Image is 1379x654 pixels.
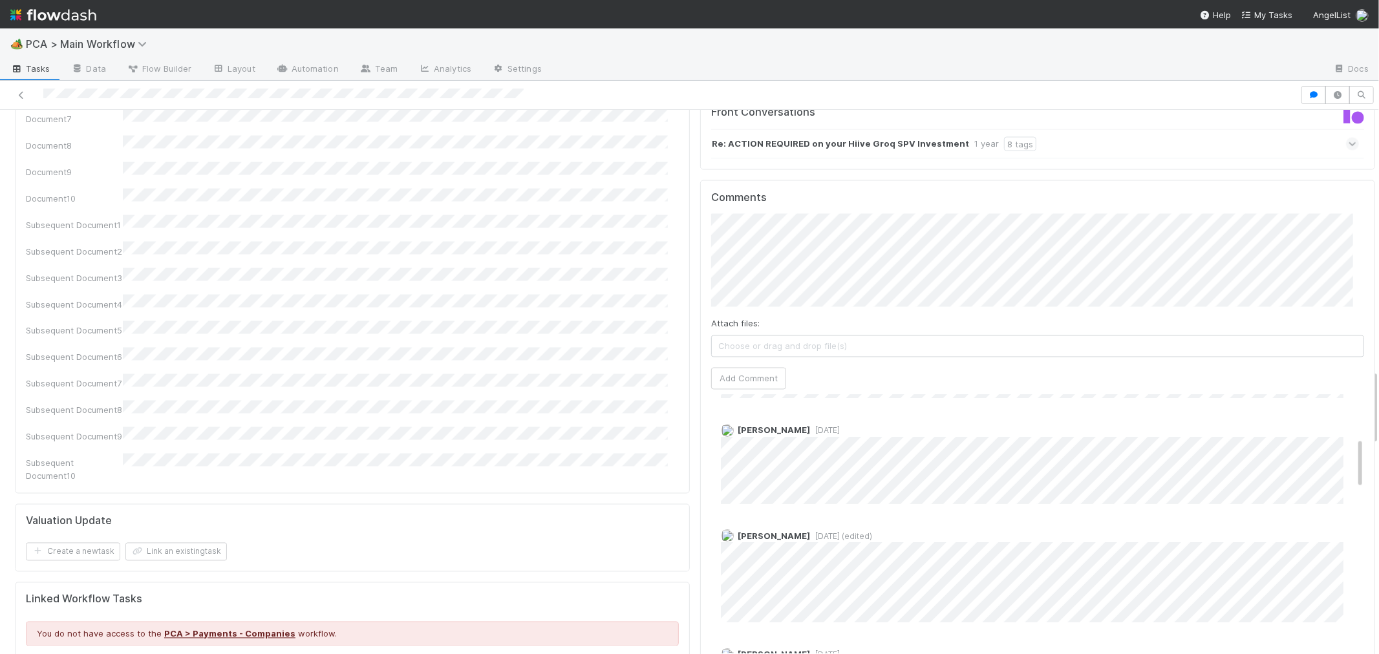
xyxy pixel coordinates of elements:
[974,137,999,151] div: 1 year
[1200,8,1231,21] div: Help
[26,139,123,152] div: Document8
[26,192,123,205] div: Document10
[1313,10,1351,20] span: AngelList
[266,59,349,80] a: Automation
[349,59,408,80] a: Team
[164,629,295,639] a: PCA > Payments - Companies
[721,424,734,437] img: avatar_8c44b08f-3bc4-4c10-8fb8-2c0d4b5a4cd3.png
[1356,9,1369,22] img: avatar_0d9988fd-9a15-4cc7-ad96-88feab9e0fa9.png
[1004,137,1036,151] div: 8 tags
[10,38,23,49] span: 🏕️
[26,324,123,337] div: Subsequent Document5
[1241,10,1292,20] span: My Tasks
[26,515,112,528] h5: Valuation Update
[711,191,1364,204] h5: Comments
[738,425,810,435] span: [PERSON_NAME]
[721,529,734,542] img: avatar_2bce2475-05ee-46d3-9413-d3901f5fa03f.png
[125,543,227,561] button: Link an existingtask
[61,59,116,80] a: Data
[1241,8,1292,21] a: My Tasks
[1343,103,1364,124] img: front-logo-b4b721b83371efbadf0a.svg
[116,59,202,80] a: Flow Builder
[408,59,482,80] a: Analytics
[127,62,191,75] span: Flow Builder
[26,543,120,561] button: Create a newtask
[26,404,123,417] div: Subsequent Document8
[712,137,969,151] strong: Re: ACTION REQUIRED on your Hiive Groq SPV Investment
[26,245,123,258] div: Subsequent Document2
[26,457,123,483] div: Subsequent Document10
[1323,59,1379,80] a: Docs
[26,622,679,646] div: You do not have access to the workflow.
[26,271,123,284] div: Subsequent Document3
[711,368,786,390] button: Add Comment
[26,37,153,50] span: PCA > Main Workflow
[482,59,552,80] a: Settings
[711,317,760,330] label: Attach files:
[26,351,123,364] div: Subsequent Document6
[810,425,840,435] span: [DATE]
[26,165,123,178] div: Document9
[738,531,810,541] span: [PERSON_NAME]
[10,4,96,26] img: logo-inverted-e16ddd16eac7371096b0.svg
[26,430,123,443] div: Subsequent Document9
[712,336,1363,357] span: Choose or drag and drop file(s)
[810,531,872,541] span: [DATE] (edited)
[10,62,50,75] span: Tasks
[202,59,266,80] a: Layout
[26,593,679,606] h5: Linked Workflow Tasks
[26,298,123,311] div: Subsequent Document4
[26,112,123,125] div: Document7
[26,377,123,390] div: Subsequent Document7
[26,218,123,231] div: Subsequent Document1
[711,106,1028,119] h5: Front Conversations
